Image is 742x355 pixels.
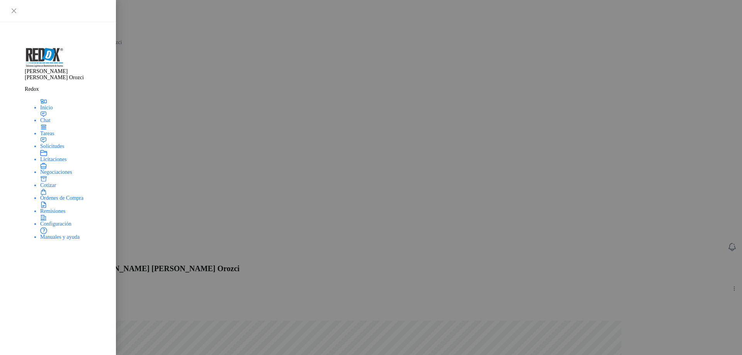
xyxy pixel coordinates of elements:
a: Configuración [40,214,107,228]
img: Company Logo [25,48,63,68]
span: close [11,8,17,14]
span: Inicio [40,105,53,110]
span: Negociaciones [40,169,72,175]
span: Tareas [40,131,54,136]
span: Chat [40,117,50,123]
a: Cotizar [40,175,107,189]
a: Negociaciones [40,163,107,176]
span: Cotizar [40,182,56,188]
span: Manuales y ayuda [40,234,80,240]
span: Licitaciones [40,156,66,162]
a: Tareas [40,124,107,137]
span: Solicitudes [40,143,64,149]
p: [PERSON_NAME] [PERSON_NAME] Orozci [25,68,107,81]
a: Licitaciones [40,149,107,163]
a: Inicio [40,98,107,111]
img: Logo peakr [64,38,76,46]
a: Manuales y ayuda [40,227,107,240]
span: Remisiones [40,208,65,214]
a: Órdenes de Compra [40,189,107,202]
button: Close [9,6,19,15]
a: Remisiones [40,201,107,214]
p: Redox [25,86,107,92]
img: Logo peakr [25,37,64,46]
a: Chat [40,111,107,124]
span: Órdenes de Compra [40,195,83,201]
span: Configuración [40,221,71,227]
a: Solicitudes [40,137,107,150]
